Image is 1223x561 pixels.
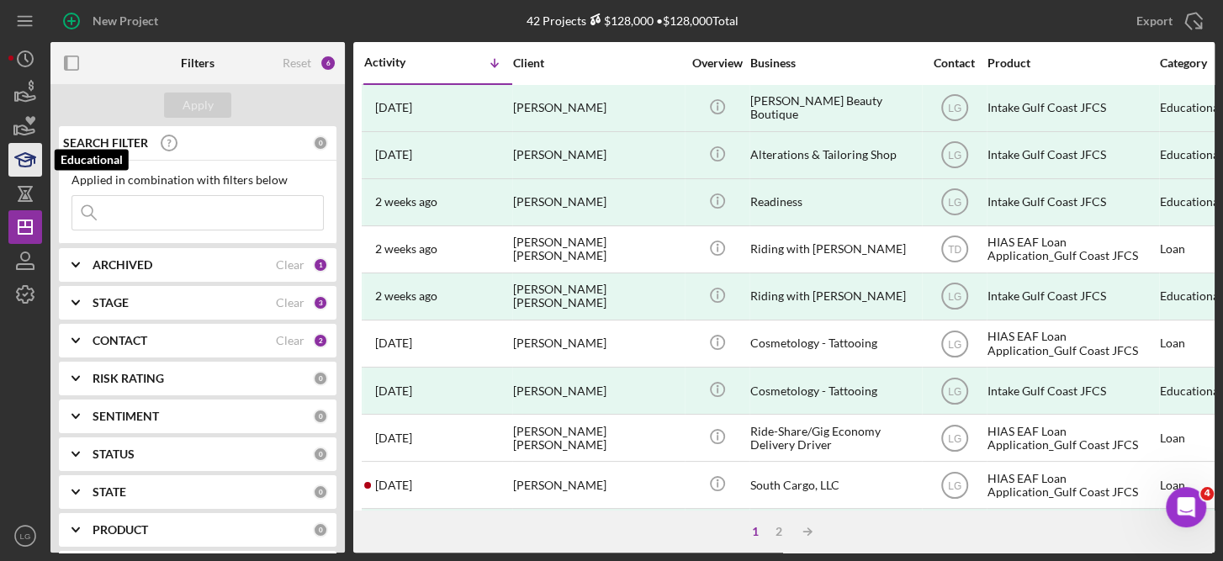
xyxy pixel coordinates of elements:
div: 42 Projects • $128,000 Total [527,13,739,28]
b: RISK RATING [93,372,164,385]
div: Clear [276,258,304,272]
div: 0 [313,135,328,151]
div: 0 [313,522,328,537]
div: Intake Gulf Coast JFCS [987,274,1156,319]
div: Readiness [750,180,919,225]
text: LG [947,197,961,209]
time: 2025-08-19 00:20 [375,336,412,350]
div: Alterations & Tailoring Shop [750,133,919,177]
time: 2025-09-03 01:03 [375,289,437,303]
time: 2025-09-03 01:09 [375,242,437,256]
time: 2025-08-18 22:15 [375,431,412,445]
b: ARCHIVED [93,258,152,272]
div: Cosmetology - Tattooing [750,368,919,413]
div: $128,000 [586,13,654,28]
div: Activity [364,56,438,69]
div: 1 [313,257,328,273]
div: [PERSON_NAME] [513,463,681,507]
div: Intake Gulf Coast JFCS [987,133,1156,177]
b: STATUS [93,447,135,461]
div: HIAS EAF Loan Application_Gulf Coast JFCS [987,227,1156,272]
div: Business [750,56,919,70]
div: Reset [283,56,311,70]
text: LG [947,103,961,114]
time: 2025-09-04 16:41 [375,195,437,209]
text: TD [948,244,961,256]
div: [PERSON_NAME] [513,180,681,225]
div: [PERSON_NAME] [513,321,681,366]
div: Intake Gulf Coast JFCS [987,510,1156,554]
time: 2025-09-12 16:23 [375,101,412,114]
div: [PERSON_NAME] [513,133,681,177]
div: [PERSON_NAME] Beauty Boutique [750,86,919,130]
div: [PERSON_NAME] [PERSON_NAME] [513,274,681,319]
div: 0 [313,371,328,386]
div: Export [1136,4,1173,38]
button: LG [8,519,42,553]
div: HIAS EAF Loan Application_Gulf Coast JFCS [987,321,1156,366]
div: Ride-Share/Gig Economy Delivery Driver [750,415,919,460]
div: 2 [313,333,328,348]
div: Applied in combination with filters below [71,173,324,187]
div: 6 [320,55,336,71]
b: STAGE [93,296,129,310]
span: 4 [1200,487,1214,500]
div: Overview [686,56,749,70]
div: Product [987,56,1156,70]
text: LG [947,150,961,161]
div: Intake Gulf Coast JFCS [987,368,1156,413]
b: SENTIMENT [93,410,159,423]
div: [PERSON_NAME] [PERSON_NAME] [513,415,681,460]
text: LG [947,432,961,444]
text: LG [947,338,961,350]
time: 2025-08-18 23:54 [375,384,412,398]
div: HIAS EAF Loan Application_Gulf Coast JFCS [987,463,1156,507]
div: 3 [313,295,328,310]
div: 2 [767,525,791,538]
div: HIAS EAF Loan Application_Gulf Coast JFCS [987,415,1156,460]
div: 0 [313,484,328,500]
b: CONTACT [93,334,147,347]
b: PRODUCT [93,523,148,537]
div: 0 [313,447,328,462]
div: Riding with [PERSON_NAME] [750,274,919,319]
div: 0 [313,409,328,424]
div: Intake Gulf Coast JFCS [987,86,1156,130]
div: Cosmetology - Tattooing [750,321,919,366]
button: New Project [50,4,175,38]
text: LG [20,532,31,541]
iframe: Intercom live chat [1166,487,1206,527]
div: Clear [276,296,304,310]
div: 1 [744,525,767,538]
text: LG [947,291,961,303]
div: [PERSON_NAME] [PERSON_NAME] [513,227,681,272]
div: [PERSON_NAME] [513,510,681,554]
div: South Cargo, LLC [750,463,919,507]
button: Apply [164,93,231,118]
div: Intake Gulf Coast JFCS [987,180,1156,225]
div: Clear [276,334,304,347]
button: Export [1120,4,1215,38]
div: New Project [93,4,158,38]
text: LG [947,479,961,491]
div: [PERSON_NAME] [513,368,681,413]
div: [PERSON_NAME] [513,86,681,130]
b: Filters [181,56,214,70]
time: 2025-08-17 23:05 [375,479,412,492]
b: SEARCH FILTER [63,136,148,150]
div: Contact [923,56,986,70]
b: STATE [93,485,126,499]
div: Apply [183,93,214,118]
div: Client [513,56,681,70]
text: LG [947,385,961,397]
div: Riding with [PERSON_NAME] [750,227,919,272]
time: 2025-09-09 05:18 [375,148,412,161]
